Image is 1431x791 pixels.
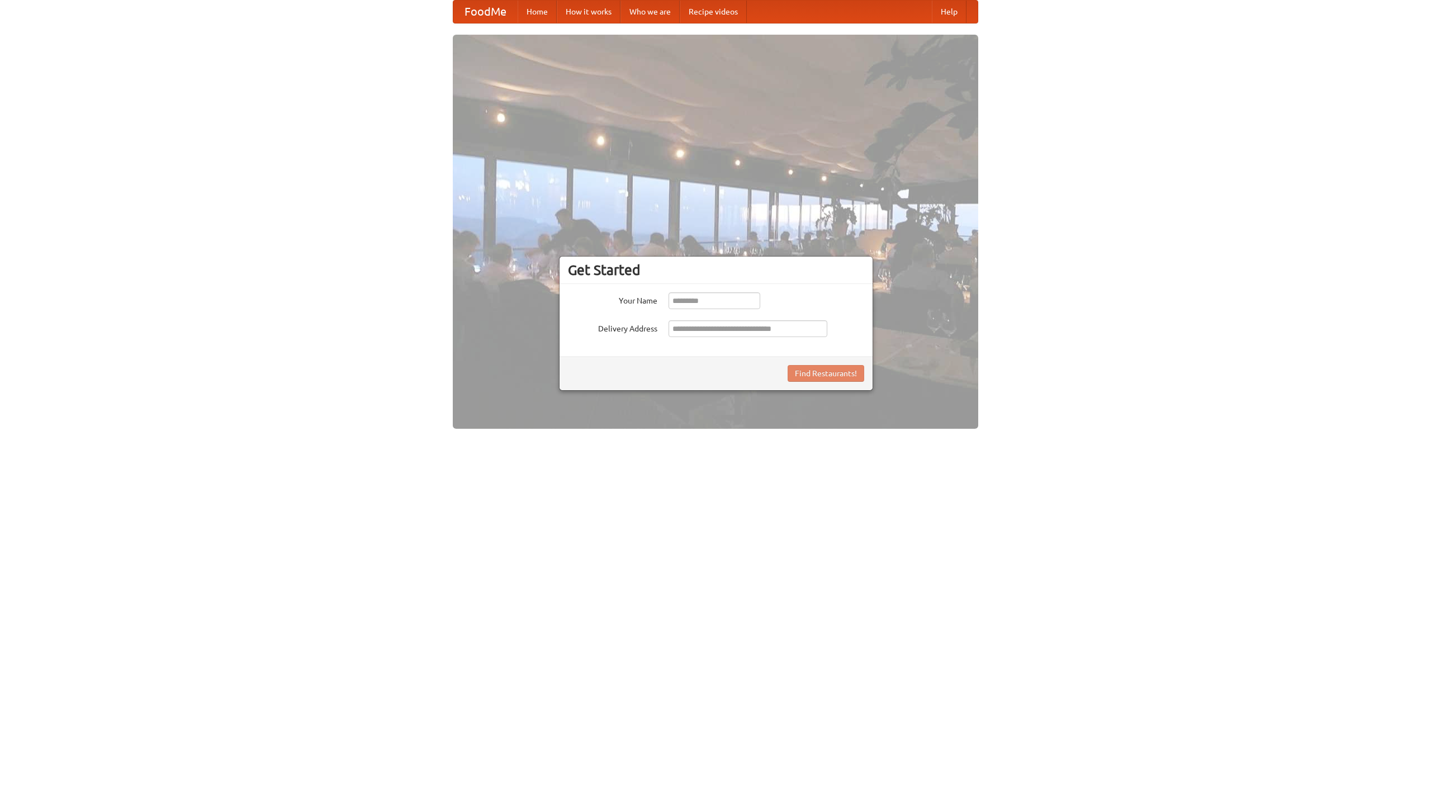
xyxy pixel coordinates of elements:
h3: Get Started [568,262,864,278]
a: How it works [557,1,620,23]
label: Delivery Address [568,320,657,334]
a: Help [932,1,966,23]
a: Home [518,1,557,23]
a: Who we are [620,1,680,23]
a: Recipe videos [680,1,747,23]
label: Your Name [568,292,657,306]
a: FoodMe [453,1,518,23]
button: Find Restaurants! [788,365,864,382]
